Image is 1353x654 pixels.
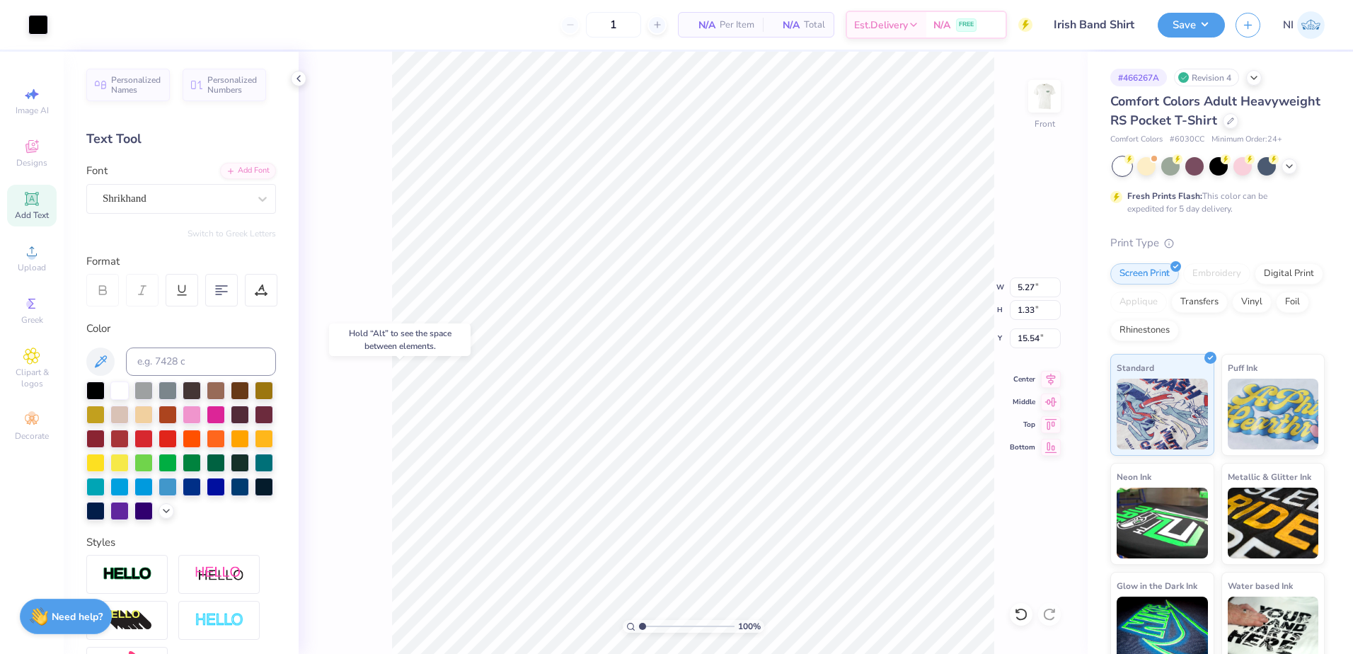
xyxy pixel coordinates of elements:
[7,367,57,389] span: Clipart & logos
[1283,17,1294,33] span: NI
[207,75,258,95] span: Personalized Numbers
[1010,397,1035,407] span: Middle
[103,566,152,583] img: Stroke
[16,105,49,116] span: Image AI
[1117,469,1151,484] span: Neon Ink
[195,612,244,629] img: Negative Space
[1117,578,1197,593] span: Glow in the Dark Ink
[586,12,641,38] input: – –
[687,18,715,33] span: N/A
[771,18,800,33] span: N/A
[1110,134,1163,146] span: Comfort Colors
[15,430,49,442] span: Decorate
[1110,93,1320,129] span: Comfort Colors Adult Heavyweight RS Pocket T-Shirt
[1127,190,1202,202] strong: Fresh Prints Flash:
[1283,11,1325,39] a: NI
[1110,320,1179,341] div: Rhinestones
[86,253,277,270] div: Format
[126,348,276,376] input: e.g. 7428 c
[738,620,761,633] span: 100 %
[1158,13,1225,38] button: Save
[1211,134,1282,146] span: Minimum Order: 24 +
[1117,379,1208,449] img: Standard
[86,163,108,179] label: Font
[854,18,908,33] span: Est. Delivery
[1110,235,1325,251] div: Print Type
[933,18,950,33] span: N/A
[1110,263,1179,285] div: Screen Print
[15,210,49,221] span: Add Text
[1228,360,1257,375] span: Puff Ink
[1035,117,1055,130] div: Front
[959,20,974,30] span: FREE
[1170,134,1204,146] span: # 6030CC
[21,314,43,326] span: Greek
[1228,578,1293,593] span: Water based Ink
[1030,82,1059,110] img: Front
[1255,263,1323,285] div: Digital Print
[86,321,276,337] div: Color
[1297,11,1325,39] img: Nicole Isabelle Dimla
[103,609,152,632] img: 3d Illusion
[86,534,276,551] div: Styles
[1127,190,1301,215] div: This color can be expedited for 5 day delivery.
[220,163,276,179] div: Add Font
[1117,488,1208,558] img: Neon Ink
[1228,488,1319,558] img: Metallic & Glitter Ink
[16,157,47,168] span: Designs
[18,262,46,273] span: Upload
[1117,360,1154,375] span: Standard
[329,323,471,356] div: Hold “Alt” to see the space between elements.
[1174,69,1239,86] div: Revision 4
[1010,420,1035,430] span: Top
[1171,292,1228,313] div: Transfers
[720,18,754,33] span: Per Item
[195,566,244,583] img: Shadow
[1110,69,1167,86] div: # 466267A
[1010,374,1035,384] span: Center
[86,130,276,149] div: Text Tool
[804,18,825,33] span: Total
[1276,292,1309,313] div: Foil
[1228,379,1319,449] img: Puff Ink
[1183,263,1250,285] div: Embroidery
[111,75,161,95] span: Personalized Names
[52,610,103,624] strong: Need help?
[1010,442,1035,452] span: Bottom
[1043,11,1147,39] input: Untitled Design
[1232,292,1272,313] div: Vinyl
[188,228,276,239] button: Switch to Greek Letters
[1110,292,1167,313] div: Applique
[1228,469,1311,484] span: Metallic & Glitter Ink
